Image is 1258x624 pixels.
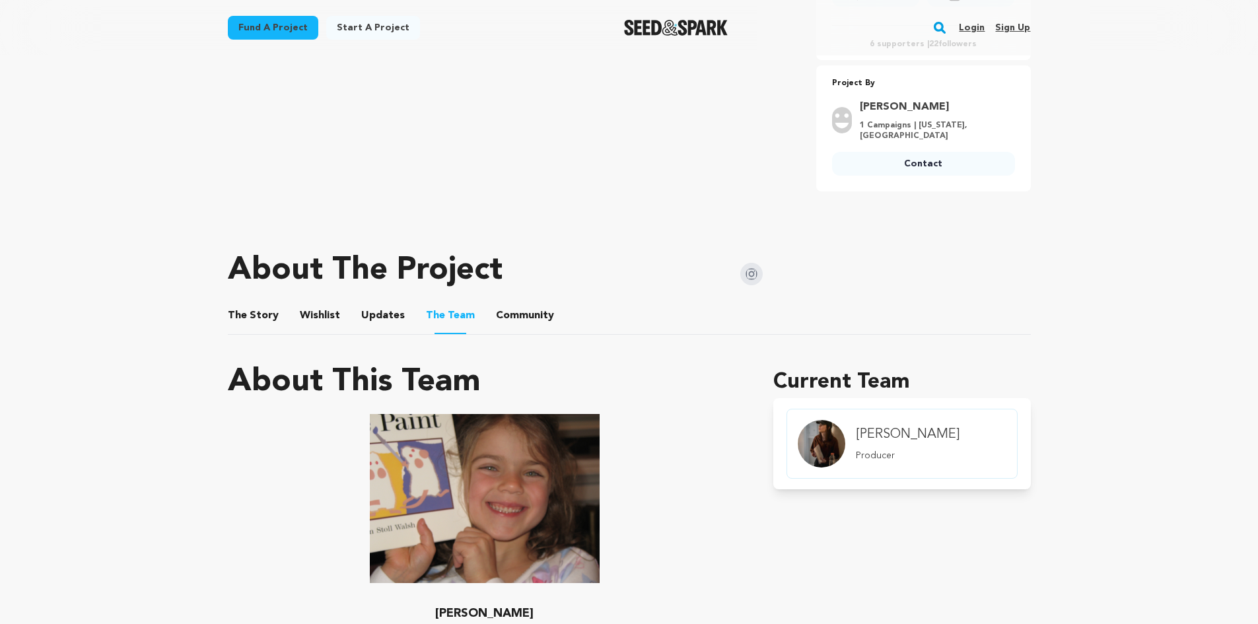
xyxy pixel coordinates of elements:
[228,16,318,40] a: Fund a project
[773,366,1030,398] h1: Current Team
[624,20,728,36] a: Seed&Spark Homepage
[740,263,763,285] img: Seed&Spark Instagram Icon
[959,17,985,38] a: Login
[326,16,420,40] a: Start a project
[370,414,600,583] img: 1752636362-IMG_6764.jpg
[361,308,405,324] span: Updates
[228,308,247,324] span: The
[798,420,845,468] img: Team Image
[995,17,1030,38] a: Sign up
[300,308,340,324] span: Wishlist
[426,308,445,324] span: The
[860,99,1007,115] a: Goto Francesca Valle profile
[832,152,1015,176] a: Contact
[860,120,1007,141] p: 1 Campaigns | [US_STATE], [GEOGRAPHIC_DATA]
[228,604,742,623] h3: [PERSON_NAME]
[856,425,960,444] h4: [PERSON_NAME]
[786,409,1017,479] a: member.name Profile
[624,20,728,36] img: Seed&Spark Logo Dark Mode
[832,76,1015,91] p: Project By
[228,366,481,398] h1: About This Team
[496,308,554,324] span: Community
[228,255,503,287] h1: About The Project
[832,107,852,133] img: user.png
[426,308,475,324] span: Team
[228,308,279,324] span: Story
[856,449,960,462] p: Producer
